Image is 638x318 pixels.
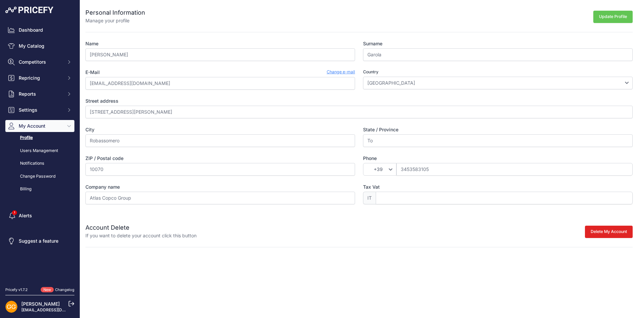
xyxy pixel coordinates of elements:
[85,184,355,190] label: Company name
[5,88,74,100] button: Reports
[85,223,197,232] h2: Account Delete
[327,69,355,76] a: Change e-mail
[19,59,62,65] span: Competitors
[5,104,74,116] button: Settings
[5,210,74,222] a: Alerts
[21,301,60,307] a: [PERSON_NAME]
[19,75,62,81] span: Repricing
[19,107,62,113] span: Settings
[5,7,53,13] img: Pricefy Logo
[5,145,74,157] a: Users Management
[5,171,74,182] a: Change Password
[363,126,633,133] label: State / Province
[5,24,74,279] nav: Sidebar
[85,126,355,133] label: City
[5,72,74,84] button: Repricing
[55,287,74,292] a: Changelog
[5,24,74,36] a: Dashboard
[593,11,633,23] button: Update Profile
[363,69,633,75] label: Country
[5,56,74,68] button: Competitors
[85,69,100,76] label: E-Mail
[85,8,145,17] h2: Personal Information
[85,98,633,104] label: Street address
[85,155,355,162] label: ZIP / Postal code
[585,226,633,238] button: Delete My Account
[363,184,380,190] span: Tax Vat
[41,287,54,293] span: New
[19,123,62,129] span: My Account
[85,232,197,239] p: If you want to delete your account click this button
[5,235,74,247] a: Suggest a feature
[363,192,376,204] span: IT
[363,155,633,162] label: Phone
[85,40,355,47] label: Name
[363,40,633,47] label: Surname
[5,132,74,144] a: Profile
[5,158,74,169] a: Notifications
[5,40,74,52] a: My Catalog
[21,307,91,312] a: [EMAIL_ADDRESS][DOMAIN_NAME]
[5,287,28,293] div: Pricefy v1.7.2
[5,120,74,132] button: My Account
[85,17,145,24] p: Manage your profile
[19,91,62,97] span: Reports
[5,183,74,195] a: Billing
